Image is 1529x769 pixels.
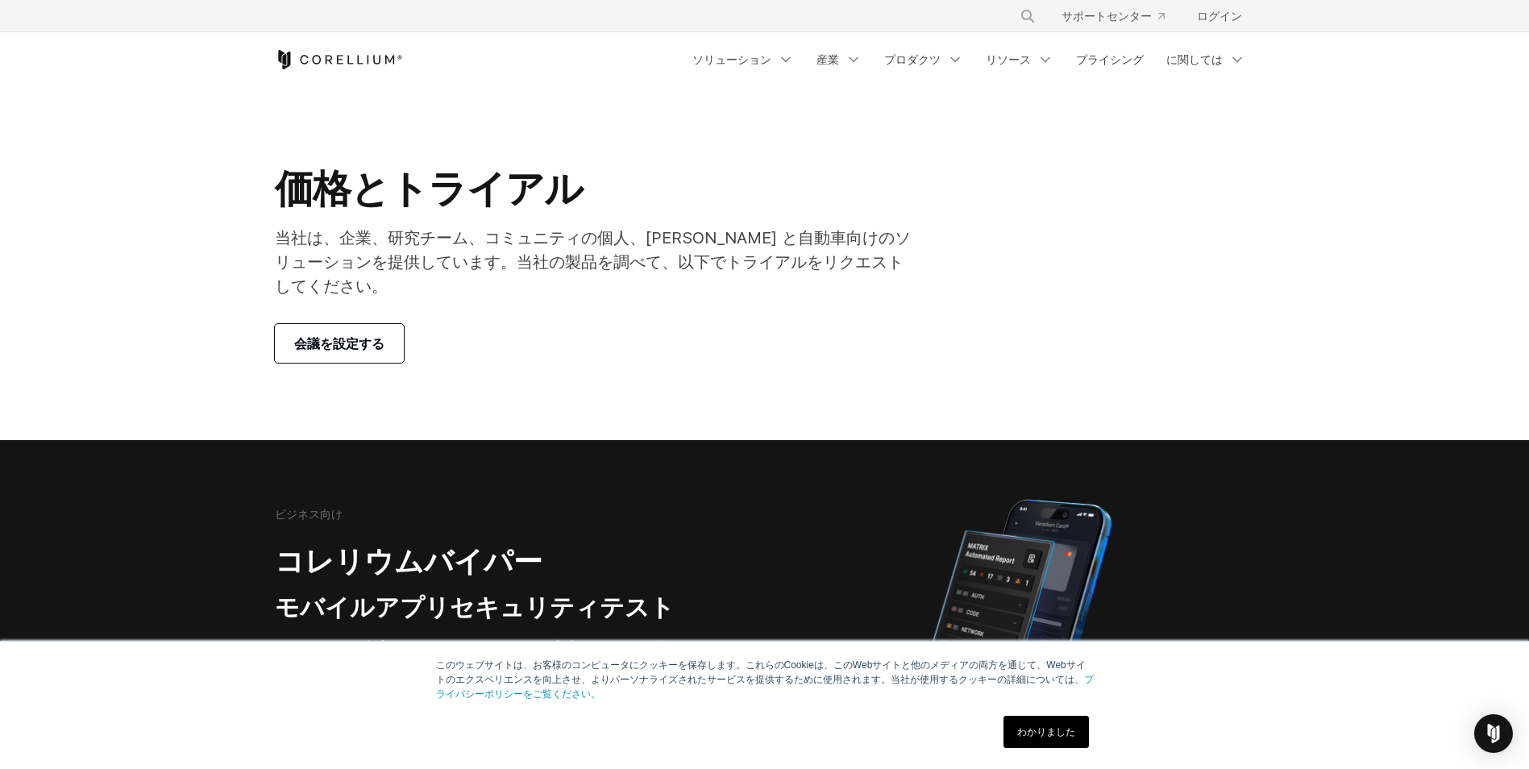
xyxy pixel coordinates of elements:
p: このウェブサイトは、お客様のコンピュータにクッキーを保存します。これらのCookieは、このWebサイトと他のメディアの両方を通じて、Webサイトのエクスペリエンスを向上させ、よりパーソナライズ... [436,658,1094,701]
div: ナビゲーションメニュー [683,45,1255,74]
button: 捜索 [1013,2,1042,31]
a: ログイン [1184,2,1255,31]
h2: コレリウムバイパー [275,543,688,580]
div: インターコムメッセンジャーを開く [1474,714,1513,753]
font: ソリューション [692,52,771,68]
p: 当社は、企業、研究チーム、コミュニティの個人、[PERSON_NAME] と自動車向けのソリューションを提供しています。当社の製品を調べて、以下でトライアルをリクエストしてください。 [275,226,917,298]
div: ナビゲーションメニュー [1000,2,1255,31]
font: に関しては [1166,52,1223,68]
a: プライバシーポリシーをご覧ください。 [436,674,1094,700]
a: 会議を設定する [275,324,404,363]
font: 産業 [816,52,839,68]
h3: モバイルアプリセキュリティテスト [275,592,688,623]
a: プライシング [1066,45,1153,74]
font: リソース [986,52,1031,68]
p: セキュリティの侵入テストとAppSecチームは、高度なテストと修復のための強力なモバイルアプリセキュリティテストツールと組み合わせた自動レポート生成のシンプルさを気に入るはずです。 [275,636,688,694]
h6: ビジネス向け [275,507,343,522]
a: コレリウム ホーム [275,50,403,69]
h1: 価格とトライアル [275,164,917,213]
font: サポートセンター [1062,8,1152,24]
a: わかりました [1003,716,1089,748]
font: プロダクツ [884,52,941,68]
span: 会議を設定する [294,334,384,353]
